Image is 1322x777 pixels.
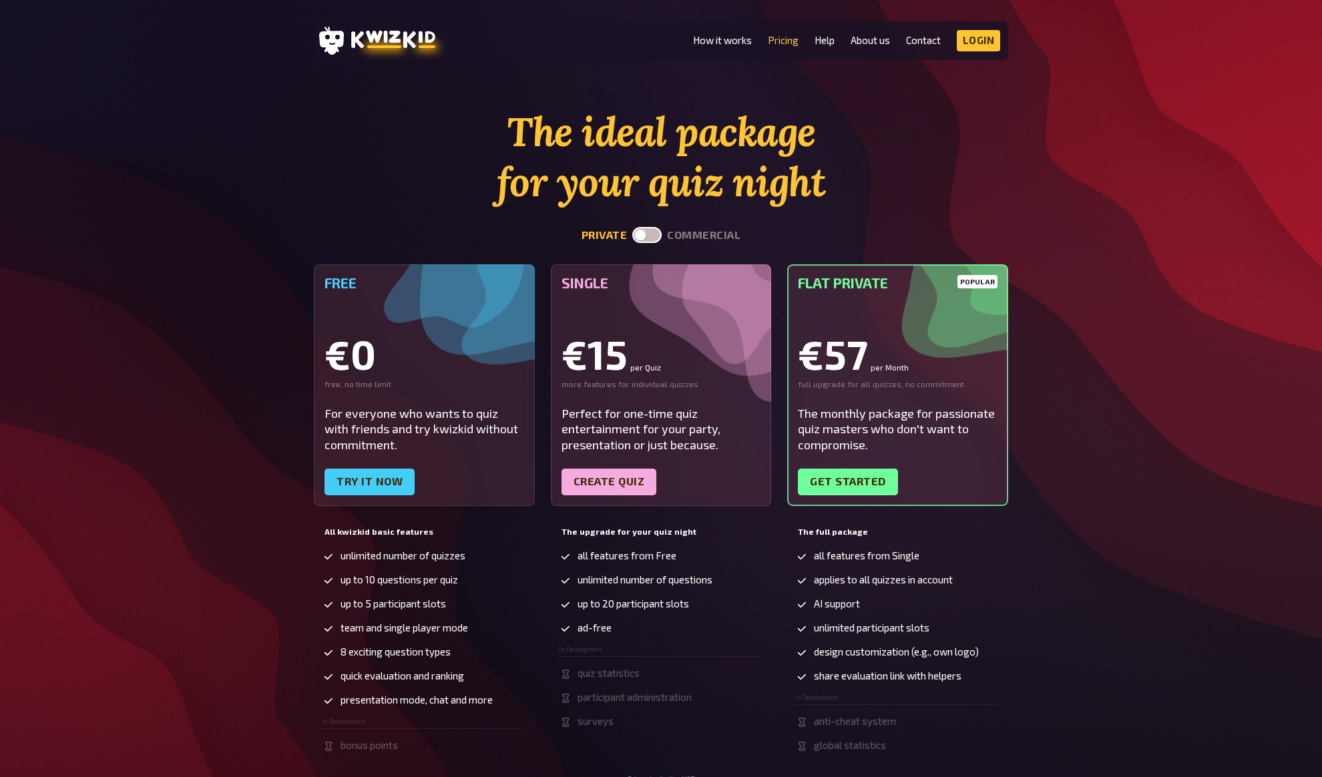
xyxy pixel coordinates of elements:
span: unlimited number of quizzes [341,550,465,561]
span: global statistics [814,740,886,751]
button: commercial [667,229,740,242]
button: private [582,229,628,242]
span: AI support [814,598,860,609]
span: all features from Single [814,550,919,561]
h5: All kwizkid basic features [324,527,524,537]
span: up to 5 participant slots [341,598,446,609]
span: share evaluation link with helpers [814,670,961,682]
div: For everyone who wants to quiz with friends and try kwizkid without commitment. [324,406,524,453]
div: €57 [798,334,998,374]
span: quick evaluation and ranking [341,670,464,682]
span: ad-free [578,622,612,633]
div: more features for individual quizzes [562,379,761,390]
span: anti-cheat system [814,716,896,727]
span: applies to all quizzes in account [814,574,953,585]
span: 8 exciting question types [341,646,451,658]
span: surveys [578,716,614,727]
div: €15 [562,334,761,374]
div: Perfect for one-time quiz entertainment for your party, presentation or just because. [562,406,761,453]
h1: The ideal package for your quiz night [314,107,1008,207]
a: How it works [693,35,752,46]
h5: Flat Private [798,275,998,291]
a: Pricing [768,35,799,46]
span: all features from Free [578,550,676,561]
div: The monthly package for passionate quiz masters who don't want to compromise. [798,406,998,453]
a: Login [957,30,1001,51]
div: full upgrade for all quizzes, no commitment [798,379,998,390]
span: quiz statistics [578,668,640,679]
span: presentation mode, chat and more [341,694,493,706]
div: €0 [324,334,524,374]
span: In Development [322,718,365,725]
span: In Development [559,646,602,653]
a: Contact [906,35,941,46]
span: In Development [795,694,839,701]
span: design customization (e.g., own logo) [814,646,979,658]
a: About us [851,35,890,46]
a: Get started [798,469,898,495]
span: participant administration [578,692,692,703]
span: unlimited number of questions [578,574,712,585]
a: Help [815,35,835,46]
small: per Month [871,363,909,371]
h5: Free [324,275,524,291]
h5: The full package [798,527,998,537]
span: up to 20 participant slots [578,598,689,609]
span: unlimited participant slots [814,622,929,633]
a: Create quiz [562,469,657,495]
div: free, no time limit [324,379,524,390]
span: up to 10 questions per quiz [341,574,458,585]
a: Try it now [324,469,415,495]
span: bonus points [341,740,398,751]
small: per Quiz [630,363,661,371]
span: team and single player mode [341,622,468,633]
h5: The upgrade for your quiz night [562,527,761,537]
h5: Single [562,275,761,291]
